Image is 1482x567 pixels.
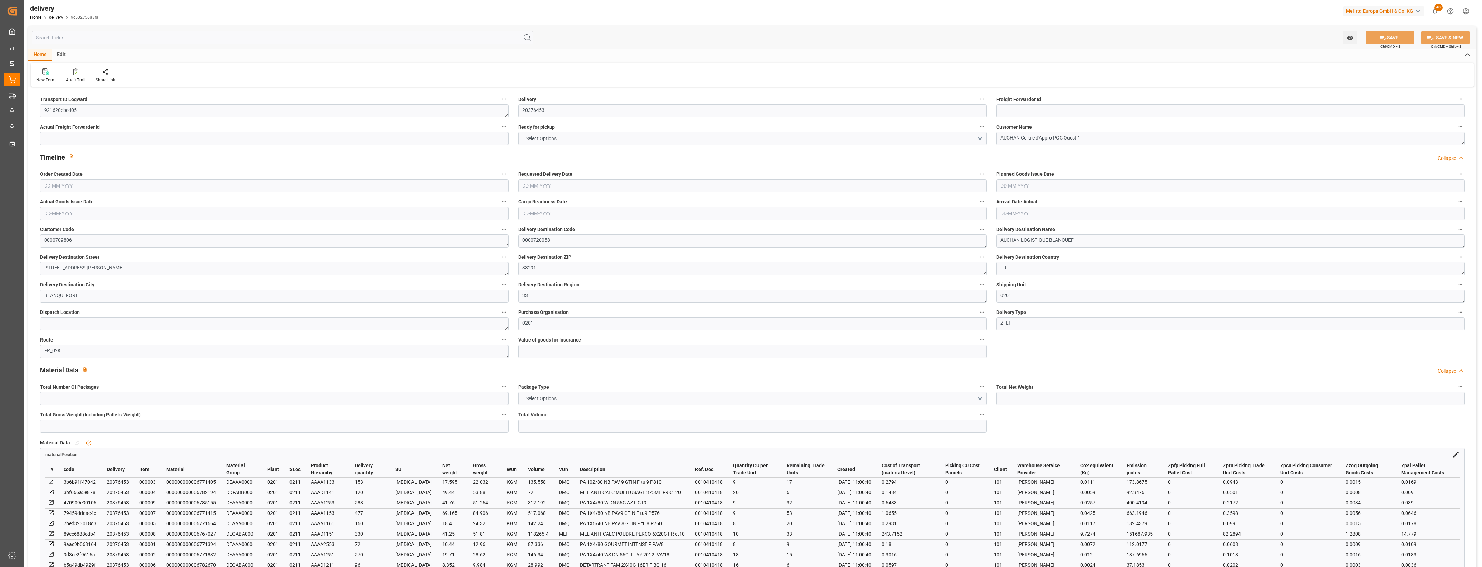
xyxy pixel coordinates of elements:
[518,179,987,192] input: DD-MM-YYYY
[107,519,129,528] div: 20376453
[500,225,509,234] button: Customer Code
[507,499,517,507] div: KGM
[1012,462,1075,477] th: Warehouse Service Provider
[139,519,156,528] div: 000005
[355,488,385,497] div: 120
[40,171,83,178] span: Order Created Date
[40,124,100,131] span: Actual Freight Forwarder Id
[518,207,987,220] input: DD-MM-YYYY
[996,290,1465,303] textarea: 0201
[996,207,1465,220] input: DD-MM-YYYY
[1223,509,1270,517] div: 0.3598
[695,499,723,507] div: 0010410418
[837,519,871,528] div: [DATE] 11:00:40
[502,462,523,477] th: WUn
[139,478,156,486] div: 000003
[996,179,1465,192] input: DD-MM-YYYY
[528,499,549,507] div: 312.192
[166,519,216,528] div: 000000000006771664
[522,135,560,142] span: Select Options
[395,519,432,528] div: [MEDICAL_DATA]
[40,411,141,419] span: Total Gross Weight (Including Pallets' Weight)
[1080,499,1116,507] div: 0.0257
[1127,488,1158,497] div: 92.3476
[522,395,560,402] span: Select Options
[355,509,385,517] div: 477
[1343,6,1424,16] div: Melitta Europa GmbH & Co. KG
[49,15,63,20] a: delivery
[996,317,1465,330] textarea: ZFLF
[500,197,509,206] button: Actual Goods Issue Date
[355,499,385,507] div: 288
[64,499,96,507] div: 470909c90106
[945,509,984,517] div: 0
[940,462,989,477] th: Picking CU Cost Parcels
[832,462,876,477] th: Created
[226,519,257,528] div: DEAAA0000
[1431,44,1461,49] span: Ctrl/CMD + Shift + S
[40,290,509,303] textarea: BLANQUEFORT
[994,499,1007,507] div: 101
[518,198,567,205] span: Cargo Readiness Date
[107,478,129,486] div: 20376453
[36,77,56,83] div: New Form
[978,95,987,104] button: Delivery
[30,3,98,13] div: delivery
[978,252,987,261] button: Delivery Destination ZIP
[1280,488,1335,497] div: 0
[781,462,832,477] th: Remaining Trade Units
[226,478,257,486] div: DEAAA0000
[1456,252,1465,261] button: Delivery Destination Country
[107,499,129,507] div: 20376453
[994,478,1007,486] div: 101
[1163,462,1218,477] th: Zpfp Picking Full Pallet Cost
[32,31,533,44] input: Search Fields
[996,253,1059,261] span: Delivery Destination Country
[528,509,549,517] div: 517.068
[518,411,548,419] span: Total Volume
[221,462,262,477] th: Material Group
[1223,519,1270,528] div: 0.099
[64,509,96,517] div: 79459dddae4c
[473,499,496,507] div: 51.264
[40,384,99,391] span: Total Number Of Packages
[45,452,77,457] span: materialPosition
[1127,499,1158,507] div: 400.4194
[787,509,827,517] div: 53
[978,308,987,317] button: Purchase Organisation
[1280,509,1335,517] div: 0
[580,509,685,517] div: PA 1X4/80 NB PAV9 GTIN F tu9 P576
[580,478,685,486] div: PA 102/80 NB PAV 9 GTIN F tu 9 P810
[468,462,502,477] th: Gross weight
[507,509,517,517] div: KGM
[267,499,279,507] div: 0201
[523,462,554,477] th: Volume
[289,478,301,486] div: 0211
[1017,488,1070,497] div: [PERSON_NAME]
[733,519,777,528] div: 8
[580,499,685,507] div: PA 1X4/80 W DN 56G AZ F CT9
[395,488,432,497] div: [MEDICAL_DATA]
[226,509,257,517] div: DEAAA0000
[733,478,777,486] div: 9
[996,226,1055,233] span: Delivery Destination Name
[500,95,509,104] button: Transport ID Logward
[978,122,987,131] button: Ready for pickup
[1127,509,1158,517] div: 663.1946
[945,478,984,486] div: 0
[518,384,549,391] span: Package Type
[1168,499,1213,507] div: 0
[1080,519,1116,528] div: 0.0117
[102,462,134,477] th: Delivery
[1456,197,1465,206] button: Arrival Date Actual
[1075,462,1121,477] th: Co2 equivalent (Kg)
[473,488,496,497] div: 53.88
[473,478,496,486] div: 22.032
[733,499,777,507] div: 9
[1421,31,1470,44] button: SAVE & NEW
[996,281,1026,288] span: Shipping Unit
[40,309,80,316] span: Dispatch Location
[289,509,301,517] div: 0211
[733,488,777,497] div: 20
[945,499,984,507] div: 0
